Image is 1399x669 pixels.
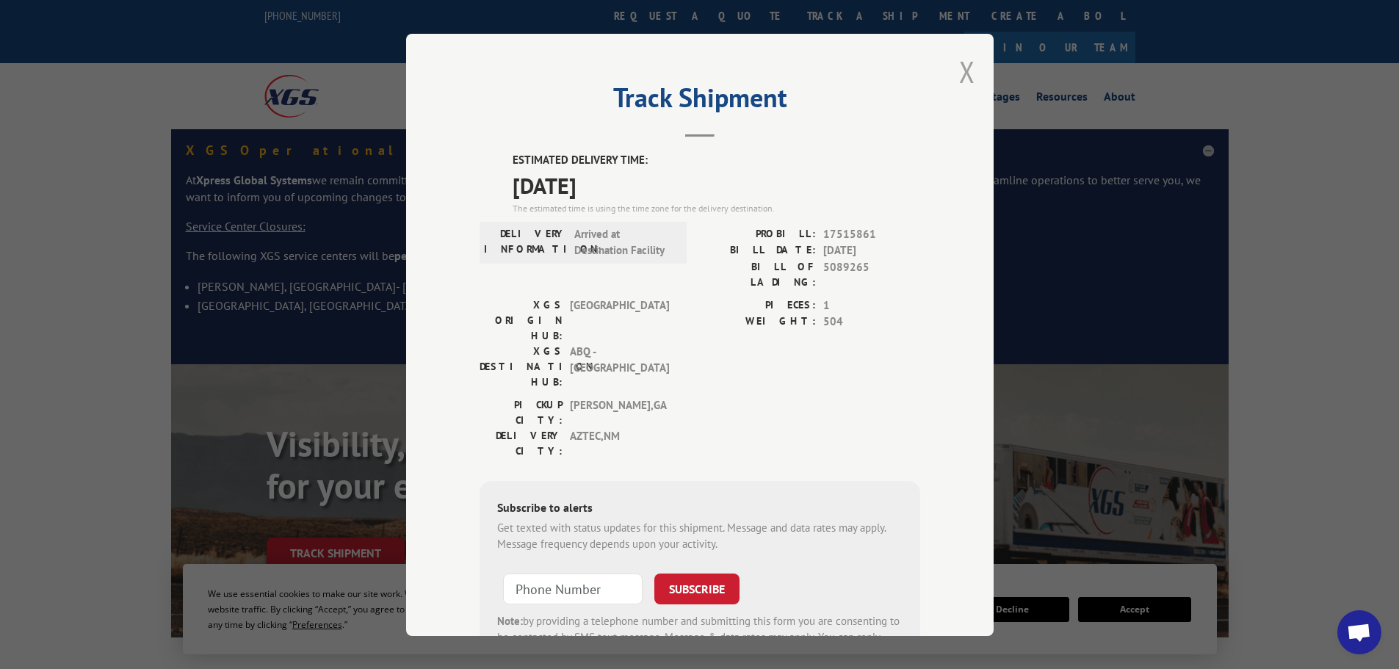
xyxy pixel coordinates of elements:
button: SUBSCRIBE [654,573,740,604]
div: The estimated time is using the time zone for the delivery destination. [513,201,920,214]
label: ESTIMATED DELIVERY TIME: [513,152,920,169]
span: 504 [823,314,920,330]
span: [PERSON_NAME] , GA [570,397,669,427]
div: by providing a telephone number and submitting this form you are consenting to be contacted by SM... [497,612,903,662]
span: Arrived at Destination Facility [574,225,673,258]
span: 5089265 [823,258,920,289]
label: DELIVERY INFORMATION: [484,225,567,258]
span: 17515861 [823,225,920,242]
label: BILL DATE: [700,242,816,259]
h2: Track Shipment [480,87,920,115]
a: Open chat [1337,610,1381,654]
strong: Note: [497,613,523,627]
div: Get texted with status updates for this shipment. Message and data rates may apply. Message frequ... [497,519,903,552]
span: [DATE] [823,242,920,259]
label: XGS ORIGIN HUB: [480,297,563,343]
label: BILL OF LADING: [700,258,816,289]
span: AZTEC , NM [570,427,669,458]
button: Close modal [959,52,975,91]
span: ABQ - [GEOGRAPHIC_DATA] [570,343,669,389]
label: WEIGHT: [700,314,816,330]
div: Subscribe to alerts [497,498,903,519]
span: [GEOGRAPHIC_DATA] [570,297,669,343]
label: DELIVERY CITY: [480,427,563,458]
label: PIECES: [700,297,816,314]
label: PROBILL: [700,225,816,242]
input: Phone Number [503,573,643,604]
span: 1 [823,297,920,314]
label: PICKUP CITY: [480,397,563,427]
label: XGS DESTINATION HUB: [480,343,563,389]
span: [DATE] [513,168,920,201]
